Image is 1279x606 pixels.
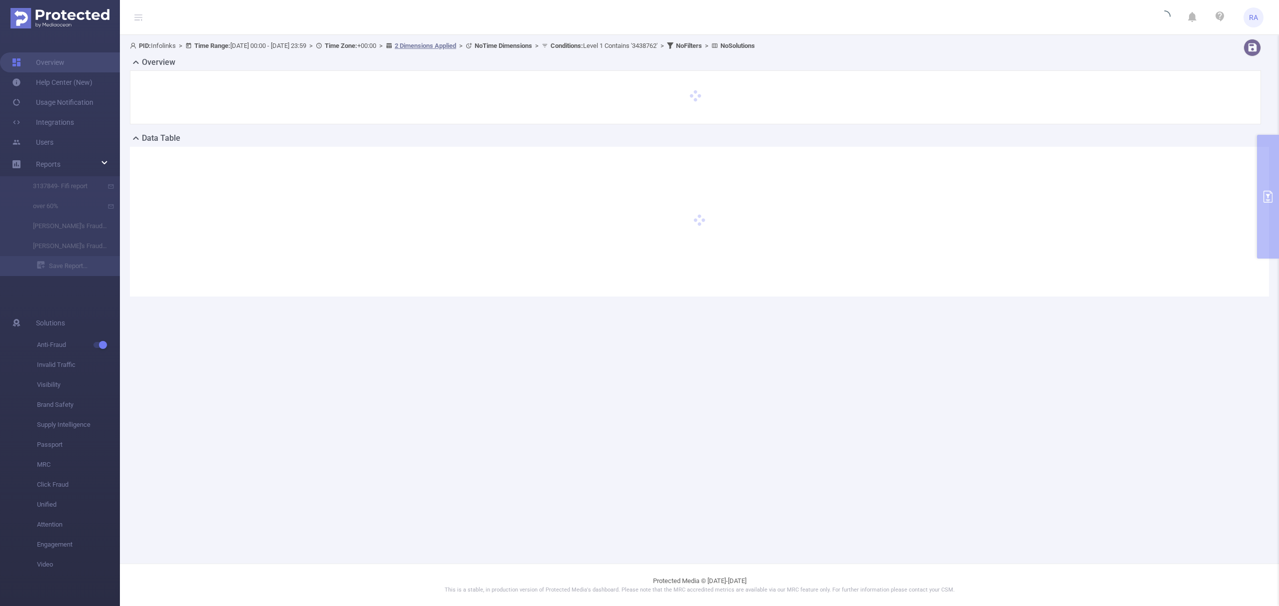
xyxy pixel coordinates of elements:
span: > [176,42,185,49]
b: Time Zone: [325,42,357,49]
span: > [532,42,542,49]
span: Supply Intelligence [37,415,120,435]
u: 2 Dimensions Applied [395,42,456,49]
span: Visibility [37,375,120,395]
a: Reports [36,154,60,174]
i: icon: loading [1159,10,1171,24]
h2: Overview [142,56,175,68]
b: Time Range: [194,42,230,49]
img: Protected Media [10,8,109,28]
b: PID: [139,42,151,49]
footer: Protected Media © [DATE]-[DATE] [120,564,1279,606]
a: Help Center (New) [12,72,92,92]
span: Unified [37,495,120,515]
a: Overview [12,52,64,72]
i: icon: user [130,42,139,49]
span: Anti-Fraud [37,335,120,355]
span: > [306,42,316,49]
span: > [376,42,386,49]
b: No Filters [676,42,702,49]
span: Brand Safety [37,395,120,415]
span: > [702,42,711,49]
span: Infolinks [DATE] 00:00 - [DATE] 23:59 +00:00 [130,42,755,49]
a: Users [12,132,53,152]
h2: Data Table [142,132,180,144]
span: MRC [37,455,120,475]
b: No Solutions [720,42,755,49]
span: Invalid Traffic [37,355,120,375]
p: This is a stable, in production version of Protected Media's dashboard. Please note that the MRC ... [145,586,1254,595]
span: RA [1249,7,1258,27]
span: > [456,42,466,49]
span: Attention [37,515,120,535]
span: Level 1 Contains '3438762' [551,42,657,49]
span: Solutions [36,313,65,333]
span: Engagement [37,535,120,555]
span: Click Fraud [37,475,120,495]
a: Integrations [12,112,74,132]
span: > [657,42,667,49]
b: No Time Dimensions [475,42,532,49]
a: Usage Notification [12,92,93,112]
span: Reports [36,160,60,168]
span: Video [37,555,120,575]
b: Conditions : [551,42,583,49]
span: Passport [37,435,120,455]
